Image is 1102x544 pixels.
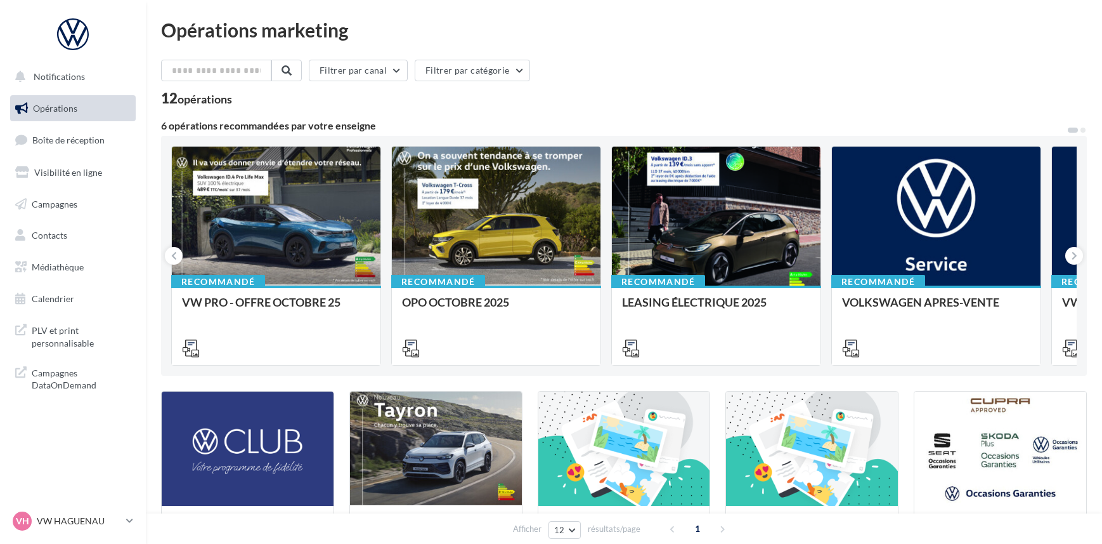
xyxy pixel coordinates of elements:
[687,519,708,539] span: 1
[32,230,67,241] span: Contacts
[32,364,131,392] span: Campagnes DataOnDemand
[8,126,138,154] a: Boîte de réception
[182,296,370,321] div: VW PRO - OFFRE OCTOBRE 25
[8,222,138,249] a: Contacts
[8,317,138,354] a: PLV et print personnalisable
[8,286,138,312] a: Calendrier
[32,262,84,272] span: Médiathèque
[831,275,925,289] div: Recommandé
[16,515,29,527] span: VH
[391,275,485,289] div: Recommandé
[622,296,810,321] div: LEASING ÉLECTRIQUE 2025
[588,523,640,535] span: résultats/page
[32,198,77,209] span: Campagnes
[8,254,138,281] a: Médiathèque
[8,63,133,90] button: Notifications
[415,60,530,81] button: Filtrer par catégorie
[161,91,232,105] div: 12
[8,159,138,186] a: Visibilité en ligne
[33,103,77,114] span: Opérations
[37,515,121,527] p: VW HAGUENAU
[8,95,138,122] a: Opérations
[8,359,138,397] a: Campagnes DataOnDemand
[34,167,102,178] span: Visibilité en ligne
[32,322,131,349] span: PLV et print personnalisable
[548,521,581,539] button: 12
[513,523,541,535] span: Afficher
[34,71,85,82] span: Notifications
[32,135,105,145] span: Boîte de réception
[171,275,265,289] div: Recommandé
[611,275,705,289] div: Recommandé
[842,296,1030,321] div: VOLKSWAGEN APRES-VENTE
[161,20,1087,39] div: Opérations marketing
[32,293,74,304] span: Calendrier
[178,93,232,105] div: opérations
[161,121,1066,131] div: 6 opérations recommandées par votre enseigne
[402,296,590,321] div: OPO OCTOBRE 2025
[10,509,136,533] a: VH VW HAGUENAU
[554,525,565,535] span: 12
[309,60,408,81] button: Filtrer par canal
[8,191,138,218] a: Campagnes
